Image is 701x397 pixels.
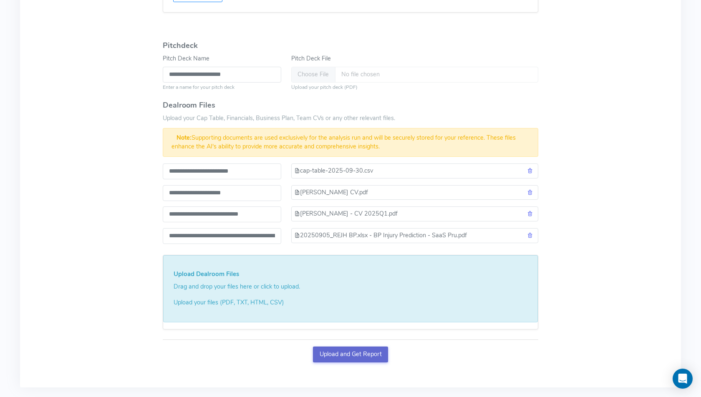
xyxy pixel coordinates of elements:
[291,54,331,63] label: Pitch Deck File
[313,347,388,362] button: Upload and Get Report
[527,209,533,218] a: Delete this field
[163,128,538,157] div: Supporting documents are used exclusively for the analysis run and will be securely stored for yo...
[527,231,533,239] a: Delete this field
[527,166,533,175] a: Delete this field
[291,228,538,243] p: 20250905_REJH BP.xlsx - BP Injury Prediction - SaaS Pru.pdf
[174,282,527,291] p: Drag and drop your files here or click to upload.
[527,188,533,196] a: Delete this field
[177,133,192,142] strong: Note:
[163,54,209,63] label: Pitch Deck Name
[291,206,538,221] p: [PERSON_NAME] - CV 2025Q1.pdf
[291,84,358,90] small: Upload your pitch deck (PDF)
[163,42,538,50] h4: Pitchdeck
[163,84,235,90] small: Enter a name for your pitch deck
[291,185,538,200] p: [PERSON_NAME] CV.pdf
[163,101,538,110] h4: Dealroom Files
[291,163,538,178] p: cap-table-2025-09-30.csv
[174,298,527,307] div: Upload your files (PDF, TXT, HTML, CSV)
[673,369,693,389] div: Open Intercom Messenger
[163,114,395,122] span: Upload your Cap Table, Financials, Business Plan, Team CVs or any other relevant files.
[174,271,527,278] h5: Upload Dealroom Files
